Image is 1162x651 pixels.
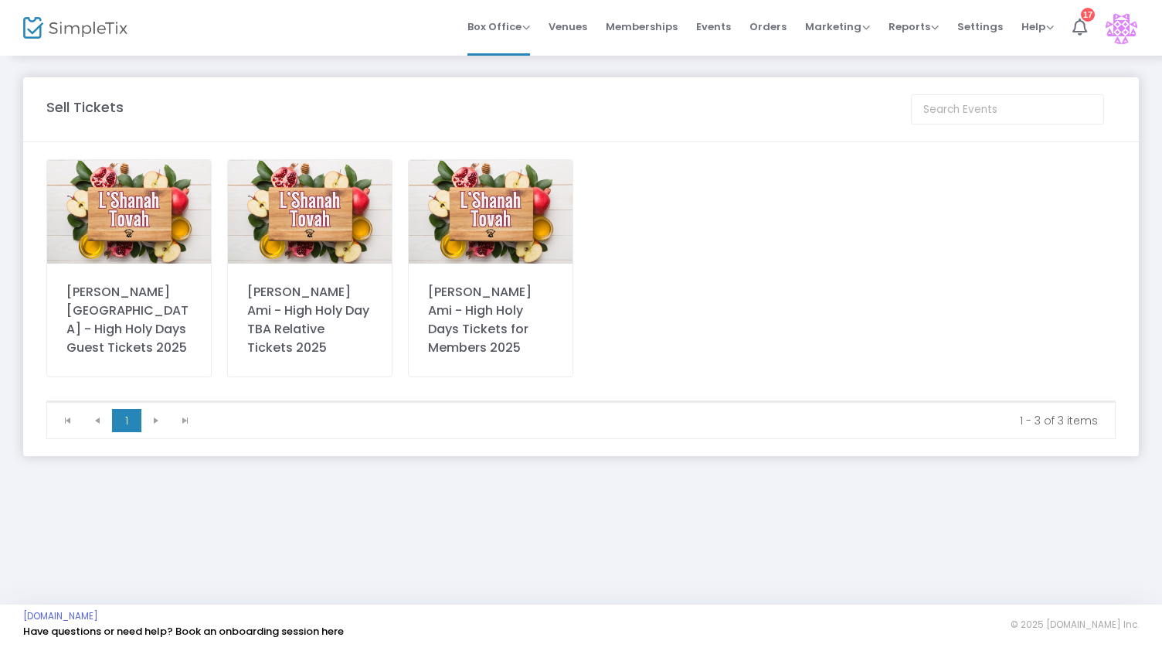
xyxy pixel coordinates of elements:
img: 638899158818887256638611673763322227RoshHashanah.png [228,160,392,264]
span: Help [1021,19,1054,34]
span: Settings [957,7,1003,46]
div: [PERSON_NAME] Ami - High Holy Days Tickets for Members 2025 [428,283,553,357]
input: Search Events [911,94,1104,124]
a: [DOMAIN_NAME] [23,610,98,622]
span: © 2025 [DOMAIN_NAME] Inc. [1011,619,1139,631]
div: 17 [1081,8,1095,22]
span: Events [696,7,731,46]
span: Venues [549,7,587,46]
span: Page 1 [112,409,141,432]
img: 638899157848241233RoshHashanah.png [47,160,211,264]
kendo-pager-info: 1 - 3 of 3 items [211,413,1098,428]
div: Data table [47,401,1115,402]
img: 638931261421270355638899157152373885RoshHashanah1.png [409,160,573,264]
span: Marketing [805,19,870,34]
a: Have questions or need help? Book an onboarding session here [23,624,344,639]
m-panel-title: Sell Tickets [46,97,124,118]
div: [PERSON_NAME][GEOGRAPHIC_DATA] - High Holy Days Guest Tickets 2025 [66,283,192,357]
span: Memberships [606,7,678,46]
div: [PERSON_NAME] Ami - High Holy Day TBA Relative Tickets 2025 [247,283,372,357]
span: Box Office [467,19,530,34]
span: Reports [888,19,939,34]
span: Orders [749,7,787,46]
